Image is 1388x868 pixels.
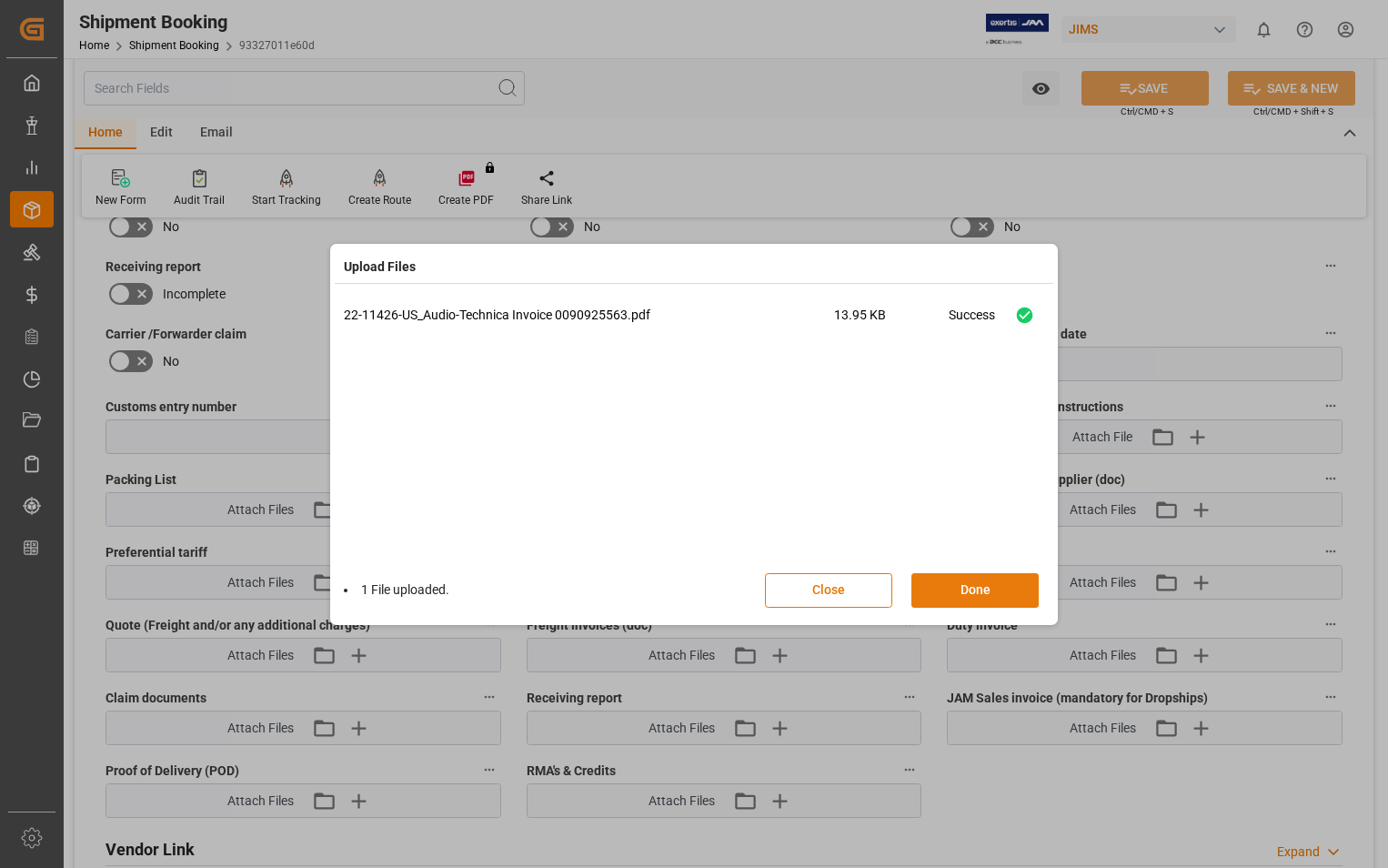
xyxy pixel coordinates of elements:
[949,306,995,338] div: Success
[911,573,1039,608] button: Done
[344,580,449,600] li: 1 File uploaded.
[344,306,834,325] p: 22-11426-US_Audio-Technica Invoice 0090925563.pdf
[834,306,949,338] span: 13.95 KB
[344,257,416,277] h4: Upload Files
[765,573,892,608] button: Close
